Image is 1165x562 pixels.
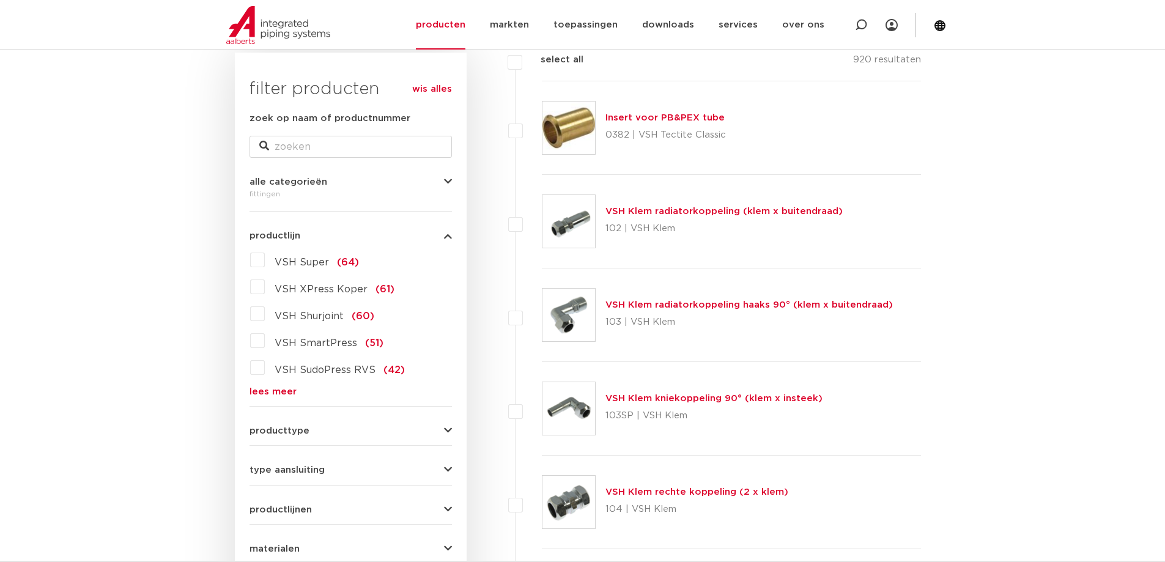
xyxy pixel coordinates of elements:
[337,257,359,267] span: (64)
[250,544,300,553] span: materialen
[250,231,452,240] button: productlijn
[375,284,394,294] span: (61)
[605,219,843,238] p: 102 | VSH Klem
[250,505,312,514] span: productlijnen
[542,476,595,528] img: Thumbnail for VSH Klem rechte koppeling (2 x klem)
[250,177,327,187] span: alle categorieën
[250,387,452,396] a: lees meer
[605,113,725,122] a: Insert voor PB&PEX tube
[250,505,452,514] button: productlijnen
[250,77,452,102] h3: filter producten
[352,311,374,321] span: (60)
[522,53,583,67] label: select all
[250,544,452,553] button: materialen
[250,187,452,201] div: fittingen
[605,500,788,519] p: 104 | VSH Klem
[250,465,325,475] span: type aansluiting
[250,177,452,187] button: alle categorieën
[605,394,823,403] a: VSH Klem kniekoppeling 90° (klem x insteek)
[383,365,405,375] span: (42)
[275,311,344,321] span: VSH Shurjoint
[250,426,309,435] span: producttype
[605,300,893,309] a: VSH Klem radiatorkoppeling haaks 90° (klem x buitendraad)
[605,207,843,216] a: VSH Klem radiatorkoppeling (klem x buitendraad)
[542,289,595,341] img: Thumbnail for VSH Klem radiatorkoppeling haaks 90° (klem x buitendraad)
[250,231,300,240] span: productlijn
[605,487,788,497] a: VSH Klem rechte koppeling (2 x klem)
[250,426,452,435] button: producttype
[542,382,595,435] img: Thumbnail for VSH Klem kniekoppeling 90° (klem x insteek)
[275,257,329,267] span: VSH Super
[542,195,595,248] img: Thumbnail for VSH Klem radiatorkoppeling (klem x buitendraad)
[605,125,726,145] p: 0382 | VSH Tectite Classic
[365,338,383,348] span: (51)
[605,406,823,426] p: 103SP | VSH Klem
[250,136,452,158] input: zoeken
[250,465,452,475] button: type aansluiting
[853,53,921,72] p: 920 resultaten
[542,102,595,154] img: Thumbnail for Insert voor PB&PEX tube
[275,365,375,375] span: VSH SudoPress RVS
[275,338,357,348] span: VSH SmartPress
[412,82,452,97] a: wis alles
[250,111,410,126] label: zoek op naam of productnummer
[275,284,368,294] span: VSH XPress Koper
[605,312,893,332] p: 103 | VSH Klem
